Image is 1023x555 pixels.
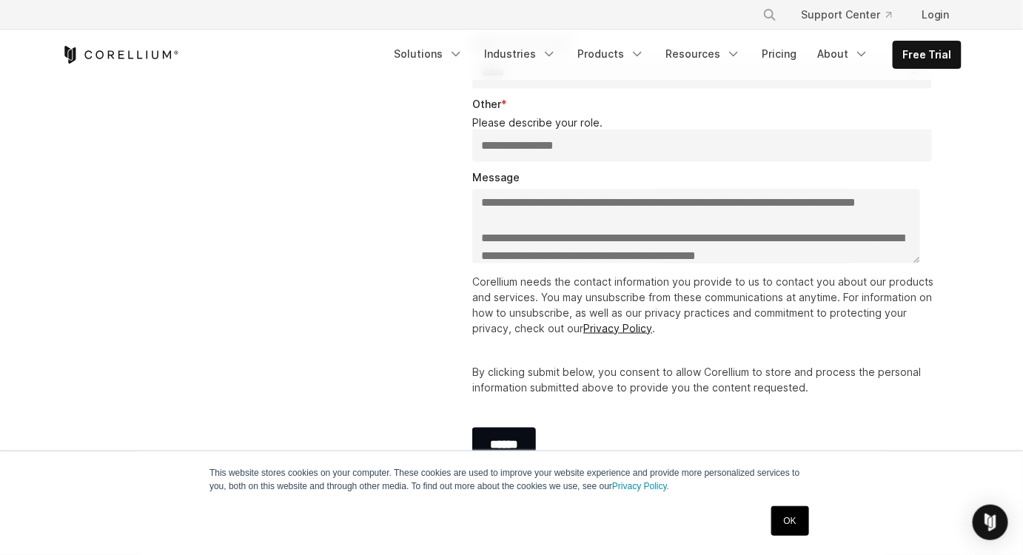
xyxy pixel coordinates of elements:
[893,41,961,68] a: Free Trial
[753,41,805,67] a: Pricing
[745,1,962,28] div: Navigation Menu
[385,41,472,67] a: Solutions
[472,274,938,336] p: Corellium needs the contact information you provide to us to contact you about our products and s...
[910,1,962,28] a: Login
[472,98,501,110] span: Other
[583,322,652,334] a: Privacy Policy
[657,41,750,67] a: Resources
[209,466,814,493] p: This website stores cookies on your computer. These cookies are used to improve your website expe...
[808,41,878,67] a: About
[472,116,938,129] legend: Please describe your role.
[472,171,520,184] span: Message
[475,41,566,67] a: Industries
[472,365,938,396] p: By clicking submit below, you consent to allow Corellium to store and process the personal inform...
[612,481,669,491] a: Privacy Policy.
[61,46,179,64] a: Corellium Home
[568,41,654,67] a: Products
[771,506,809,536] a: OK
[973,505,1008,540] div: Open Intercom Messenger
[789,1,904,28] a: Support Center
[385,41,962,69] div: Navigation Menu
[757,1,783,28] button: Search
